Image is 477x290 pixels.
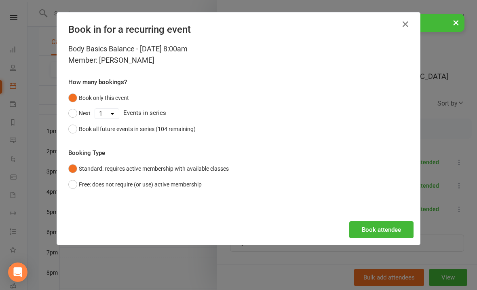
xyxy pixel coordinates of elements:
[68,77,127,87] label: How many bookings?
[8,262,27,282] div: Open Intercom Messenger
[68,24,409,35] h4: Book in for a recurring event
[68,148,105,158] label: Booking Type
[68,177,202,192] button: Free: does not require (or use) active membership
[349,221,414,238] button: Book attendee
[68,43,409,66] div: Body Basics Balance - [DATE] 8:00am Member: [PERSON_NAME]
[68,121,196,137] button: Book all future events in series (104 remaining)
[68,106,409,121] div: Events in series
[68,106,91,121] button: Next
[68,90,129,106] button: Book only this event
[399,18,412,31] button: Close
[68,161,229,176] button: Standard: requires active membership with available classes
[79,125,196,133] div: Book all future events in series (104 remaining)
